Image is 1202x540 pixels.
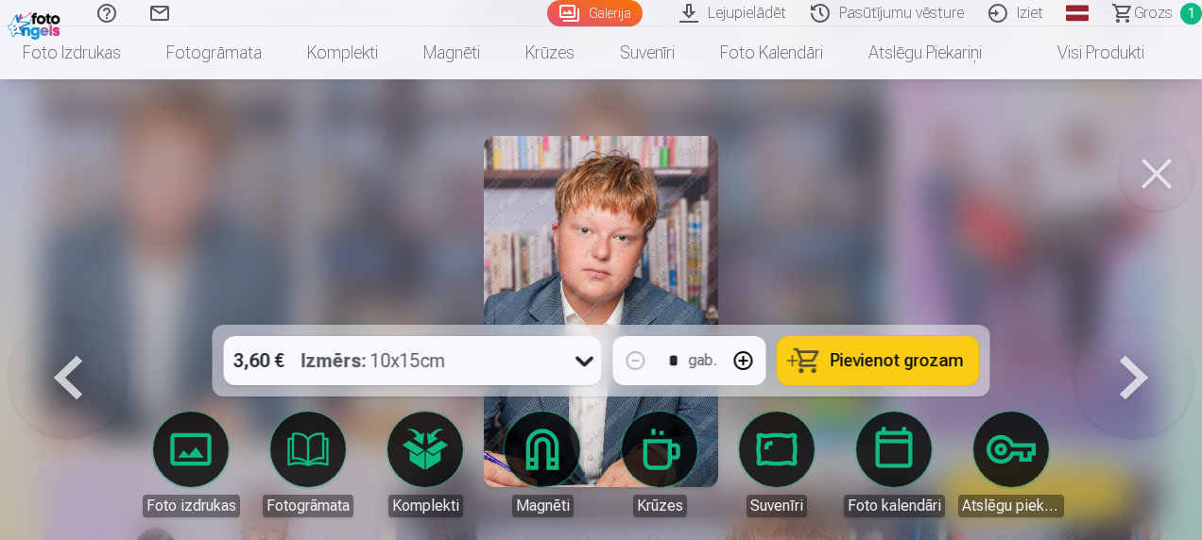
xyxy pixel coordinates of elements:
button: Pievienot grozam [778,336,979,385]
a: Foto kalendāri [697,26,846,79]
a: Krūzes [503,26,597,79]
div: Krūzes [633,495,687,517]
div: 3,60 € [224,336,294,385]
strong: Izmērs : [301,347,367,374]
div: Foto kalendāri [844,495,945,517]
div: 10x15cm [301,336,446,385]
a: Krūzes [607,412,713,517]
a: Foto kalendāri [841,412,947,517]
a: Suvenīri [724,412,830,517]
div: Suvenīri [747,495,807,517]
div: Foto izdrukas [143,495,240,517]
div: Fotogrāmata [263,495,353,517]
a: Fotogrāmata [144,26,284,79]
a: Visi produkti [1005,26,1167,79]
div: Magnēti [512,495,574,517]
div: Komplekti [388,495,463,517]
a: Suvenīri [597,26,697,79]
a: Atslēgu piekariņi [958,412,1064,517]
a: Komplekti [284,26,401,79]
a: Fotogrāmata [255,412,361,517]
a: Magnēti [401,26,503,79]
span: Grozs [1134,2,1173,25]
span: 1 [1180,3,1202,25]
a: Atslēgu piekariņi [846,26,1005,79]
a: Komplekti [372,412,478,517]
div: Atslēgu piekariņi [958,495,1064,517]
div: gab. [689,349,717,372]
a: Foto izdrukas [138,412,244,517]
span: Pievienot grozam [831,352,964,369]
a: Magnēti [489,412,595,517]
img: /fa1 [8,8,65,40]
